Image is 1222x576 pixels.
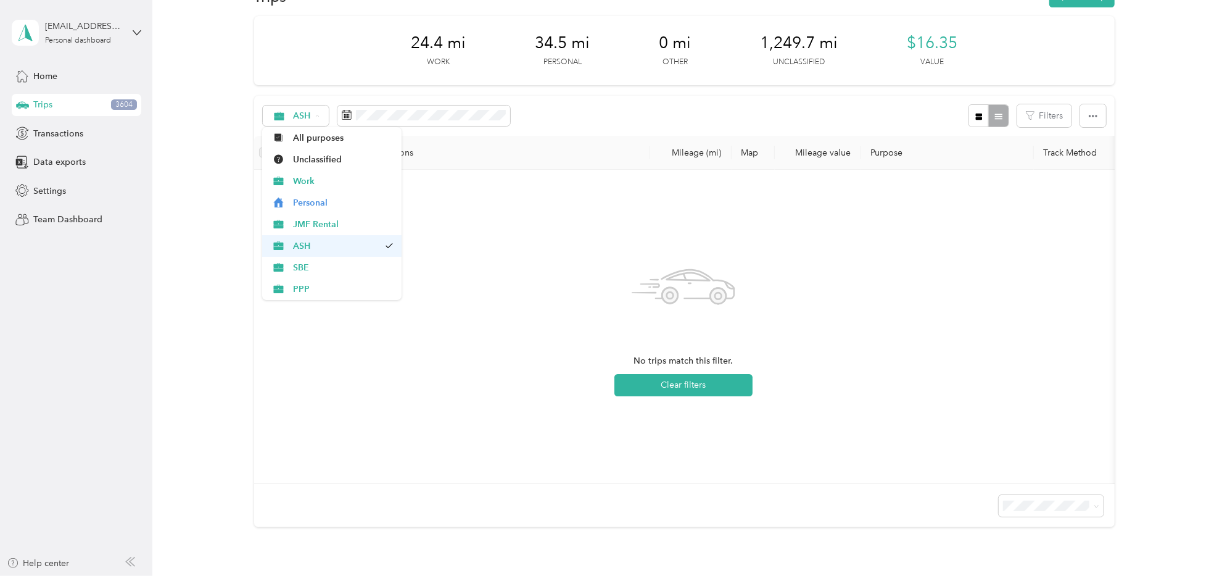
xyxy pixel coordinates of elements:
span: 0 mi [659,33,691,53]
span: Unclassified [293,153,393,166]
span: 3604 [111,99,137,111]
div: [EMAIL_ADDRESS][DOMAIN_NAME] [45,20,122,33]
span: JMF Rental [293,218,393,231]
span: ASH [293,112,311,120]
span: ASH [293,240,379,253]
button: Help center [7,557,70,570]
span: Data exports [33,156,86,169]
th: Purpose [861,136,1034,170]
div: Personal dashboard [45,37,111,44]
th: Map [732,136,775,170]
p: Personal [543,57,582,68]
span: 34.5 mi [535,33,590,53]
p: Other [663,57,688,68]
span: All purposes [293,131,393,144]
span: Personal [293,196,393,209]
span: Trips [33,98,52,111]
iframe: Everlance-gr Chat Button Frame [1153,507,1222,576]
span: Transactions [33,127,83,140]
span: No trips match this filter. [634,354,733,368]
p: Value [920,57,944,68]
span: PPP [293,283,393,296]
button: Clear filters [614,374,753,396]
p: Unclassified [773,57,825,68]
span: 1,249.7 mi [760,33,838,53]
span: Settings [33,185,66,198]
th: Track Method [1034,136,1120,170]
span: SBE [293,261,393,274]
span: Home [33,70,57,83]
span: Work [293,175,393,188]
span: Team Dashboard [33,213,102,226]
th: Locations [366,136,650,170]
p: Work [427,57,450,68]
th: Mileage (mi) [650,136,732,170]
span: 24.4 mi [411,33,466,53]
span: $16.35 [907,33,957,53]
th: Mileage value [775,136,861,170]
button: Filters [1017,104,1071,127]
